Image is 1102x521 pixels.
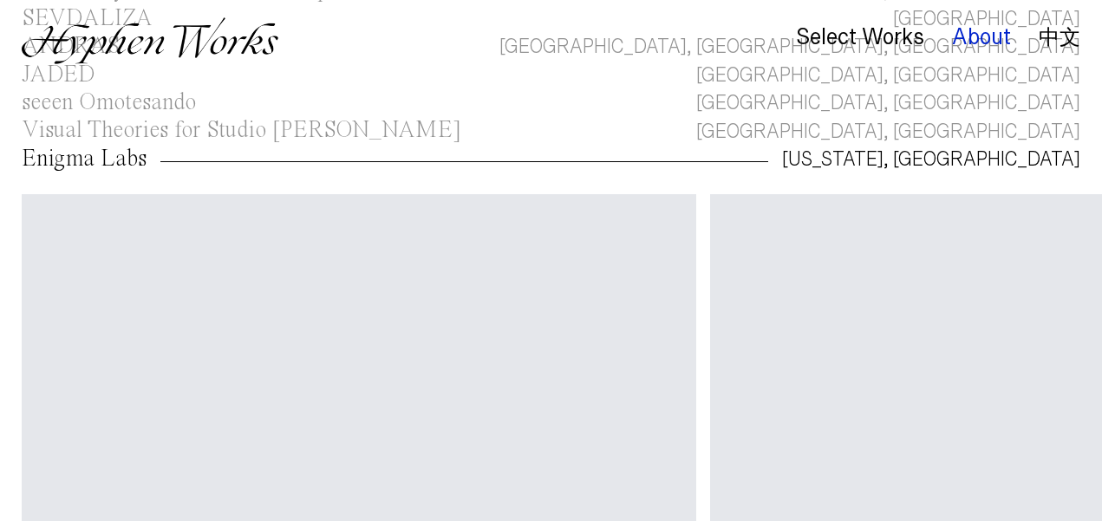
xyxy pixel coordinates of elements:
div: [GEOGRAPHIC_DATA], [GEOGRAPHIC_DATA] [696,89,1080,117]
img: Hyphen Works [22,17,277,64]
div: About [952,25,1011,49]
div: Select Works [796,25,924,49]
a: 中文 [1039,28,1080,47]
div: Visual Theories for Studio [PERSON_NAME] [22,119,461,142]
div: [US_STATE], [GEOGRAPHIC_DATA] [782,146,1080,173]
div: JADED [22,63,95,87]
a: About [952,29,1011,48]
a: Select Works [796,29,924,48]
div: seeen Omotesando [22,91,196,114]
div: Enigma Labs [22,147,147,171]
div: [GEOGRAPHIC_DATA], [GEOGRAPHIC_DATA] [696,118,1080,146]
